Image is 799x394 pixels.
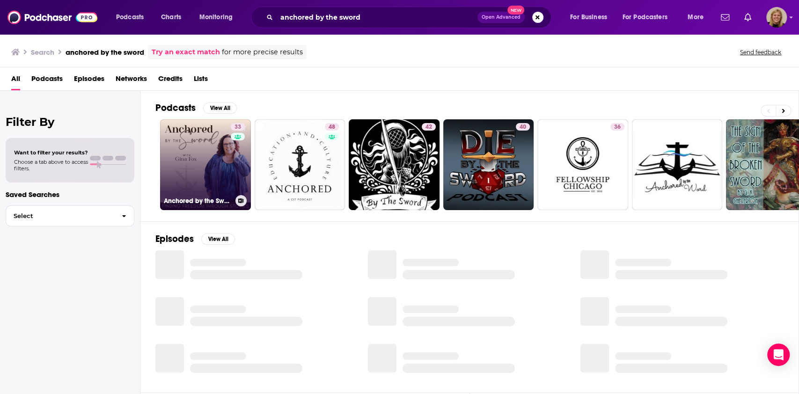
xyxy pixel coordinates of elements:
[482,15,520,20] span: Open Advanced
[155,102,196,114] h2: Podcasts
[570,11,607,24] span: For Business
[203,102,237,114] button: View All
[14,159,88,172] span: Choose a tab above to access filters.
[767,343,790,366] div: Open Intercom Messenger
[537,119,628,210] a: 36
[6,190,134,199] p: Saved Searches
[31,48,54,57] h3: Search
[766,7,787,28] button: Show profile menu
[235,123,241,132] span: 33
[155,102,237,114] a: PodcastsView All
[443,119,534,210] a: 40
[116,11,144,24] span: Podcasts
[766,7,787,28] img: User Profile
[325,123,339,131] a: 48
[681,10,715,25] button: open menu
[737,48,784,56] button: Send feedback
[516,123,530,131] a: 40
[717,9,733,25] a: Show notifications dropdown
[14,149,88,156] span: Want to filter your results?
[222,47,303,58] span: for more precise results
[158,71,183,90] a: Credits
[199,11,233,24] span: Monitoring
[507,6,524,15] span: New
[425,123,432,132] span: 42
[766,7,787,28] span: Logged in as avansolkema
[7,8,97,26] img: Podchaser - Follow, Share and Rate Podcasts
[623,11,667,24] span: For Podcasters
[477,12,525,23] button: Open AdvancedNew
[161,11,181,24] span: Charts
[349,119,440,210] a: 42
[6,213,114,219] span: Select
[260,7,560,28] div: Search podcasts, credits, & more...
[152,47,220,58] a: Try an exact match
[31,71,63,90] a: Podcasts
[74,71,104,90] a: Episodes
[231,123,245,131] a: 33
[11,71,20,90] a: All
[160,119,251,210] a: 33Anchored by the Sword
[155,233,194,245] h2: Episodes
[201,233,235,245] button: View All
[688,11,704,24] span: More
[6,115,134,129] h2: Filter By
[193,10,245,25] button: open menu
[66,48,144,57] h3: anchored by the sword
[255,119,345,210] a: 48
[422,123,436,131] a: 42
[194,71,208,90] a: Lists
[520,123,526,132] span: 40
[740,9,755,25] a: Show notifications dropdown
[329,123,335,132] span: 48
[616,10,681,25] button: open menu
[155,10,187,25] a: Charts
[155,233,235,245] a: EpisodesView All
[614,123,621,132] span: 36
[110,10,156,25] button: open menu
[610,123,624,131] a: 36
[116,71,147,90] a: Networks
[6,205,134,226] button: Select
[164,197,232,205] h3: Anchored by the Sword
[564,10,619,25] button: open menu
[277,10,477,25] input: Search podcasts, credits, & more...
